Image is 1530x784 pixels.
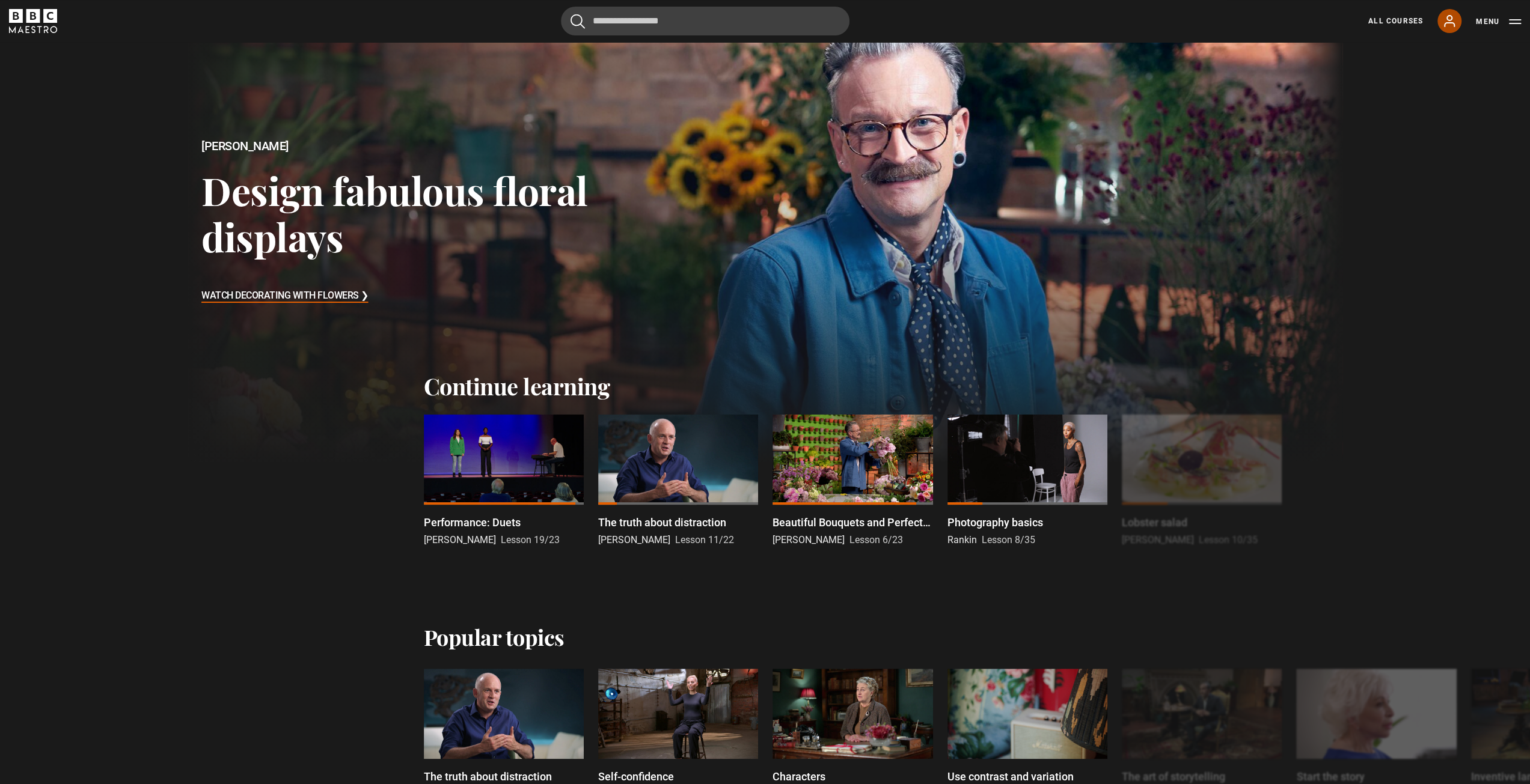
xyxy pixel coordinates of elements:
[501,534,560,545] span: Lesson 19/23
[849,534,903,545] span: Lesson 6/23
[424,624,565,649] h2: Popular topics
[1122,534,1194,545] span: [PERSON_NAME]
[947,415,1107,547] a: Photography basics Rankin Lesson 8/35
[424,372,1107,400] h2: Continue learning
[424,514,521,530] p: Performance: Duets
[424,415,584,547] a: Performance: Duets [PERSON_NAME] Lesson 19/23
[201,139,650,153] h2: [PERSON_NAME]
[982,534,1035,545] span: Lesson 8/35
[598,514,726,530] p: The truth about distraction
[598,534,670,545] span: [PERSON_NAME]
[561,7,849,35] input: Search
[675,534,734,545] span: Lesson 11/22
[1199,534,1258,545] span: Lesson 10/35
[571,14,585,29] button: Submit the search query
[1476,16,1521,28] button: Toggle navigation
[201,287,369,305] h3: Watch Decorating With Flowers ❯
[947,514,1043,530] p: Photography basics
[9,9,57,33] svg: BBC Maestro
[947,534,977,545] span: Rankin
[773,514,932,530] p: Beautiful Bouquets and Perfect Posies
[1122,514,1187,530] p: Lobster salad
[1368,16,1423,26] a: All Courses
[598,415,758,547] a: The truth about distraction [PERSON_NAME] Lesson 11/22
[773,415,932,547] a: Beautiful Bouquets and Perfect Posies [PERSON_NAME] Lesson 6/23
[424,534,496,545] span: [PERSON_NAME]
[1122,415,1282,547] a: Lobster salad [PERSON_NAME] Lesson 10/35
[201,167,650,260] h3: Design fabulous floral displays
[773,534,845,545] span: [PERSON_NAME]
